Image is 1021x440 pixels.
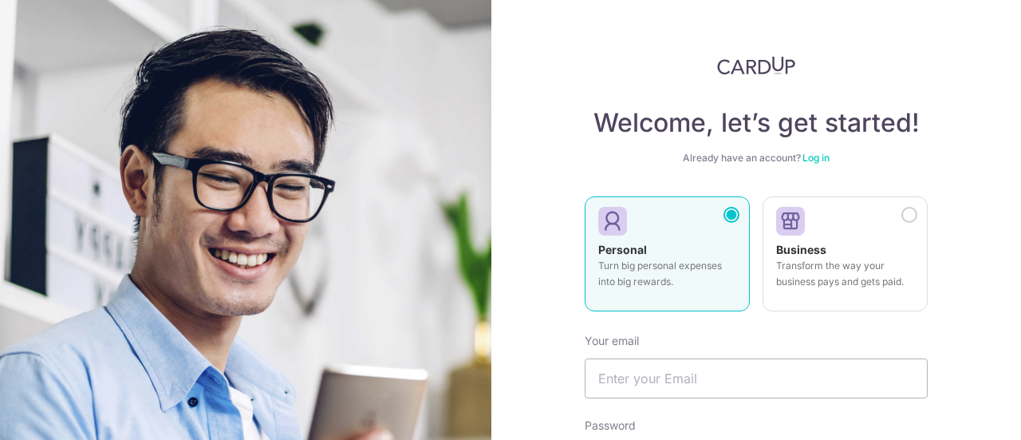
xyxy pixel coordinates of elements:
[585,418,636,434] label: Password
[585,333,639,349] label: Your email
[585,359,928,398] input: Enter your Email
[717,56,795,75] img: CardUp Logo
[763,196,928,321] a: Business Transform the way your business pays and gets paid.
[598,243,647,256] strong: Personal
[776,258,914,290] p: Transform the way your business pays and gets paid.
[585,152,928,165] div: Already have an account?
[598,258,736,290] p: Turn big personal expenses into big rewards.
[776,243,826,256] strong: Business
[802,152,830,164] a: Log in
[585,196,750,321] a: Personal Turn big personal expenses into big rewards.
[585,107,928,139] h4: Welcome, let’s get started!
